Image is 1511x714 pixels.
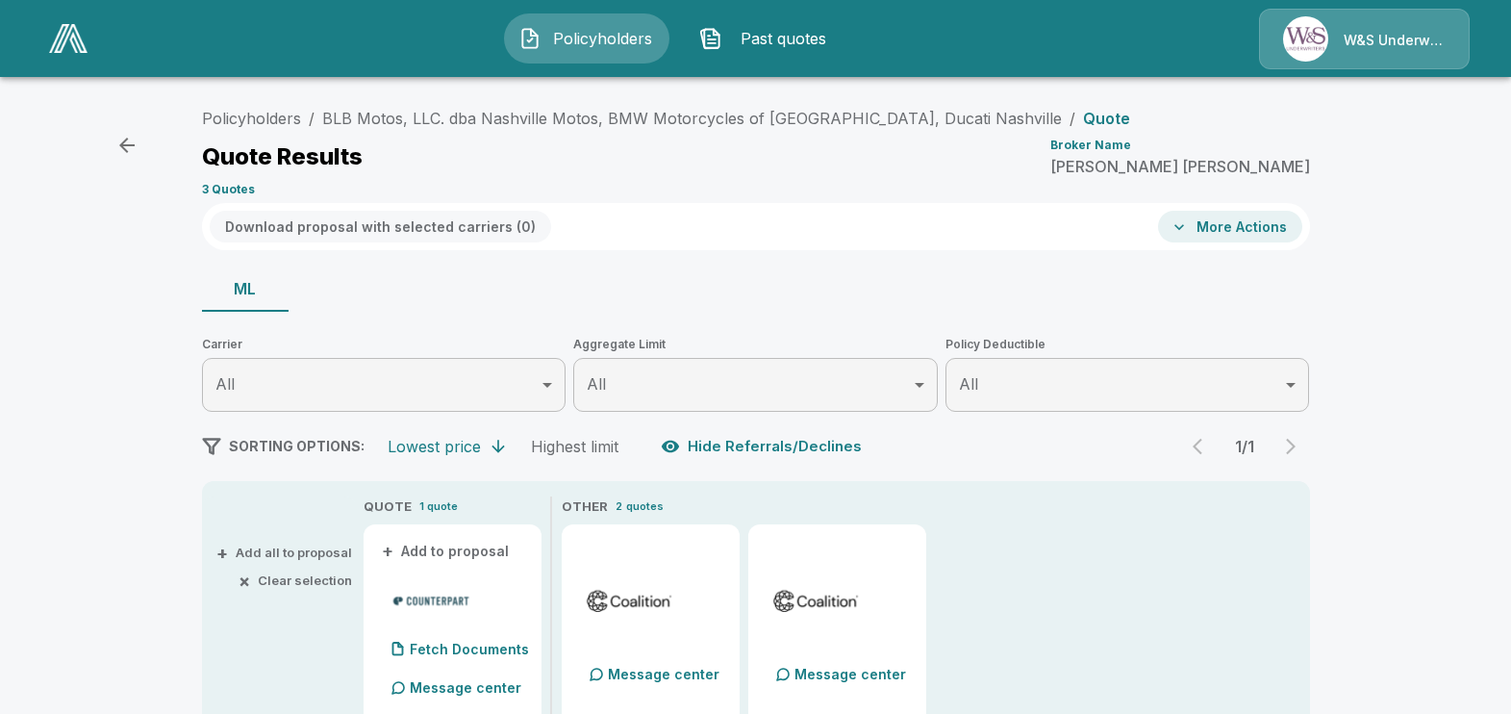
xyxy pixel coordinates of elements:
span: Aggregate Limit [573,335,938,354]
p: QUOTE [364,497,412,517]
p: Quote Results [202,145,363,168]
p: [PERSON_NAME] [PERSON_NAME] [1050,159,1310,174]
p: Message center [410,677,521,698]
p: Message center [794,664,906,684]
div: Highest limit [531,437,618,456]
div: Lowest price [388,437,481,456]
a: Agency IconW&S Underwriters [1259,9,1470,69]
p: Fetch Documents [410,643,529,656]
p: W&S Underwriters [1344,31,1446,50]
button: Download proposal with selected carriers (0) [210,211,551,242]
li: / [1070,107,1075,130]
button: Past quotes IconPast quotes [685,13,850,64]
span: + [216,547,228,559]
button: Policyholders IconPolicyholders [504,13,669,64]
span: Policy Deductible [945,335,1310,354]
p: 1 quote [419,498,458,515]
p: 1 / 1 [1225,439,1264,454]
span: Policyholders [549,27,655,50]
p: 2 [616,498,622,515]
p: quotes [626,498,664,515]
span: Past quotes [730,27,836,50]
span: Carrier [202,335,567,354]
p: Quote [1083,111,1130,126]
img: Past quotes Icon [699,27,722,50]
button: ×Clear selection [242,574,352,587]
button: +Add all to proposal [220,547,352,559]
img: coalitionmladmitted [771,586,861,615]
button: More Actions [1158,211,1302,242]
button: +Add to proposal [379,541,514,562]
span: All [587,374,606,394]
img: coalitionmlsurplus [585,586,674,615]
p: 3 Quotes [202,184,255,195]
p: Message center [608,664,719,684]
nav: breadcrumb [202,107,1130,130]
a: BLB Motos, LLC. dba Nashville Motos, BMW Motorcycles of [GEOGRAPHIC_DATA], Ducati Nashville [322,109,1062,128]
li: / [309,107,315,130]
span: SORTING OPTIONS: [229,438,365,454]
img: Agency Icon [1283,16,1328,62]
img: Policyholders Icon [518,27,541,50]
span: × [239,574,250,587]
span: + [382,545,393,558]
img: AA Logo [49,24,88,53]
p: OTHER [562,497,608,517]
p: Broker Name [1050,140,1131,151]
span: All [215,374,235,394]
button: ML [202,266,289,312]
span: All [959,374,978,394]
img: counterpartmladmitted [387,586,476,615]
a: Policyholders [202,109,301,128]
button: Hide Referrals/Declines [657,428,869,465]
